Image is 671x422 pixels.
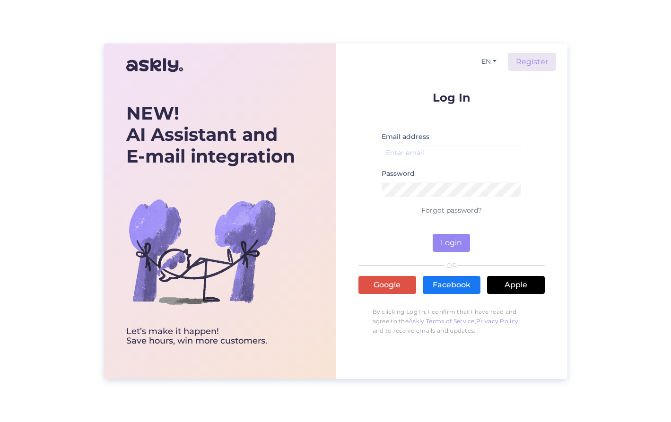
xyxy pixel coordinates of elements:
a: Privacy Policy [476,318,518,325]
a: Facebook [423,276,480,294]
a: Apple [487,276,545,294]
label: Email address [382,132,429,142]
img: bg-askly [126,176,278,327]
a: Askly Terms of Service [409,318,475,325]
button: Login [433,234,470,252]
img: Askly [126,54,183,77]
a: Google [358,276,416,294]
div: AI Assistant and E-mail integration [126,103,295,167]
label: Password [382,169,415,179]
a: Register [508,53,556,71]
span: OR [444,262,458,269]
p: By clicking Log In, I confirm that I have read and agree to the , , and to receive emails and upd... [358,302,545,340]
button: EN [478,55,500,69]
input: Enter email [382,146,522,160]
div: Let’s make it happen! Save hours, win more customers. [126,327,295,346]
p: Log In [358,92,545,103]
b: NEW! [126,102,179,124]
a: Forgot password? [421,206,482,215]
